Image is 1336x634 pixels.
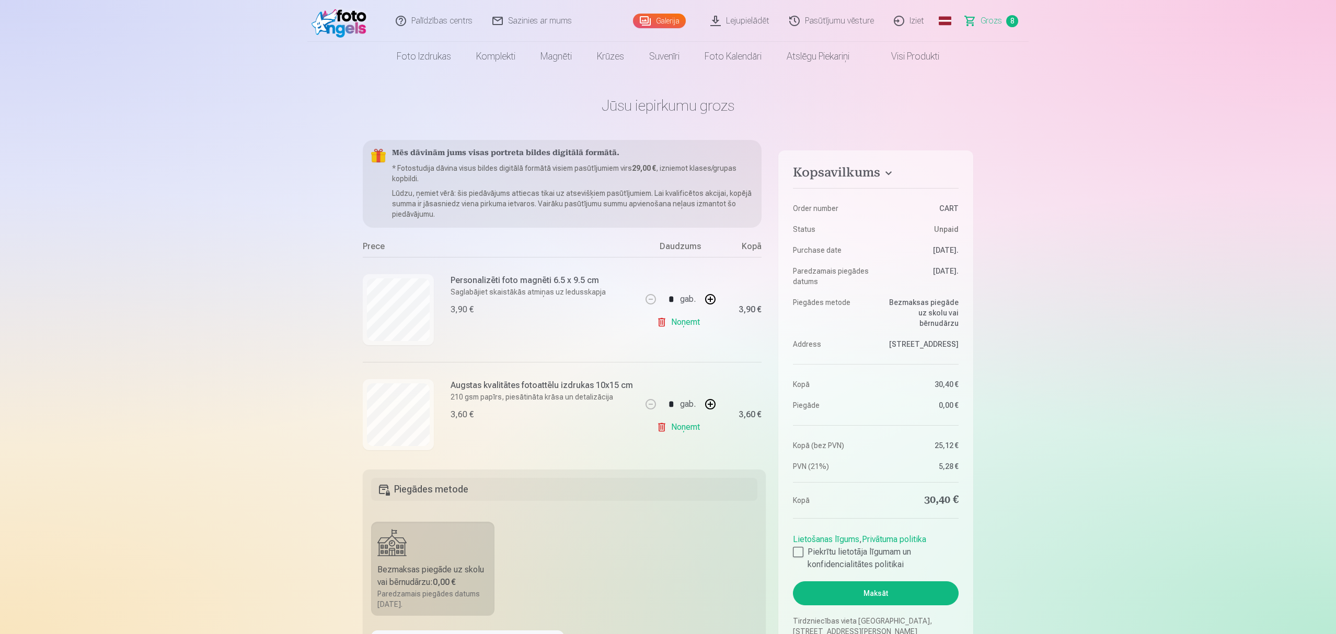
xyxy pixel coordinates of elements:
[451,303,474,316] div: 3,90 €
[377,563,488,589] div: Bezmaksas piegāde uz skolu vai bērnudārzu :
[392,188,753,219] p: Lūdzu, ņemiet vērā: šis piedāvājums attiecas tikai uz atsevišķiem pasūtījumiem. Lai kvalificētos ...
[384,42,464,71] a: Foto izdrukas
[793,165,959,184] button: Kopsavilkums
[739,307,762,313] div: 3,90 €
[793,461,871,472] dt: PVN (21%)
[793,493,871,508] dt: Kopā
[934,224,959,234] span: Unpaid
[433,577,456,587] b: 0,00 €
[793,224,871,234] dt: Status
[739,412,762,418] div: 3,60 €
[641,240,720,257] div: Daudzums
[464,42,528,71] a: Komplekti
[981,15,1002,27] span: Grozs
[793,581,959,605] button: Maksāt
[793,379,871,390] dt: Kopā
[632,164,656,172] b: 29,00 €
[881,493,959,508] dd: 30,40 €
[793,400,871,410] dt: Piegāde
[862,42,952,71] a: Visi produkti
[371,478,757,501] h5: Piegādes metode
[881,203,959,214] dd: CART
[881,339,959,349] dd: [STREET_ADDRESS]
[862,534,926,544] a: Privātuma politika
[312,4,372,38] img: /fa1
[363,96,973,115] h1: Jūsu iepirkumu grozs
[657,312,704,333] a: Noņemt
[451,408,474,421] div: 3,60 €
[793,297,871,328] dt: Piegādes metode
[392,163,753,184] p: * Fotostudija dāvina visus bildes digitālā formātā visiem pasūtījumiem virs , izniemot klases/gru...
[451,392,633,402] p: 210 gsm papīrs, piesātināta krāsa un detalizācija
[793,546,959,571] label: Piekrītu lietotāja līgumam un konfidencialitātes politikai
[793,339,871,349] dt: Address
[881,266,959,287] dd: [DATE].
[451,287,606,297] p: Saglabājiet skaistākās atmiņas uz ledusskapja
[881,379,959,390] dd: 30,40 €
[584,42,637,71] a: Krūzes
[451,274,606,287] h6: Personalizēti foto magnēti 6.5 x 9.5 cm
[793,245,871,255] dt: Purchase date
[774,42,862,71] a: Atslēgu piekariņi
[720,240,762,257] div: Kopā
[1006,15,1018,27] span: 8
[881,297,959,328] dd: Bezmaksas piegāde uz skolu vai bērnudārzu
[692,42,774,71] a: Foto kalendāri
[881,461,959,472] dd: 5,28 €
[680,392,696,417] div: gab.
[377,589,488,609] div: Paredzamais piegādes datums [DATE].
[793,534,859,544] a: Lietošanas līgums
[793,266,871,287] dt: Paredzamais piegādes datums
[793,529,959,571] div: ,
[881,400,959,410] dd: 0,00 €
[881,440,959,451] dd: 25,12 €
[793,203,871,214] dt: Order number
[637,42,692,71] a: Suvenīri
[657,417,704,438] a: Noņemt
[881,245,959,255] dd: [DATE].
[680,287,696,312] div: gab.
[633,14,686,28] a: Galerija
[528,42,584,71] a: Magnēti
[793,440,871,451] dt: Kopā (bez PVN)
[363,240,641,257] div: Prece
[451,379,633,392] h6: Augstas kvalitātes fotoattēlu izdrukas 10x15 cm
[392,148,753,159] h5: Mēs dāvinām jums visas portreta bildes digitālā formātā.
